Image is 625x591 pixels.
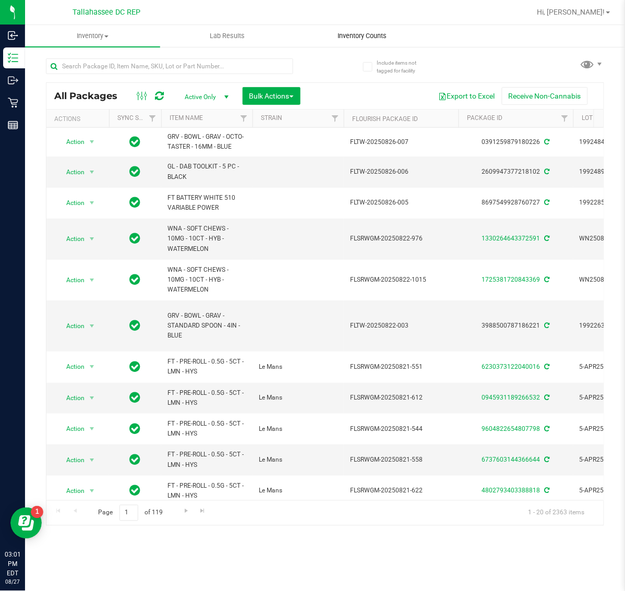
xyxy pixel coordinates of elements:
[86,421,99,436] span: select
[167,132,246,152] span: GRV - BOWL - GRAV - OCTO-TASTER - 16MM - BLUE
[178,505,194,519] a: Go to the next page
[25,25,160,47] a: Inventory
[144,110,161,127] a: Filter
[556,110,573,127] a: Filter
[167,450,246,469] span: FT - PRE-ROLL - 0.5G - 5CT - LMN - HYS
[502,87,588,105] button: Receive Non-Cannabis
[57,319,85,333] span: Action
[167,224,246,254] span: WNA - SOFT CHEWS - 10MG - 10CT - HYB - WATERMELON
[457,167,575,177] div: 2609947377218102
[482,394,540,401] a: 0945931189266532
[350,167,452,177] span: FLTW-20250826-006
[543,487,550,494] span: Sync from Compliance System
[457,198,575,208] div: 8697549928760727
[167,265,246,295] span: WNA - SOFT CHEWS - 10MG - 10CT - HYB - WATERMELON
[543,235,550,242] span: Sync from Compliance System
[482,363,540,370] a: 6230373122040016
[543,199,550,206] span: Sync from Compliance System
[537,8,605,16] span: Hi, [PERSON_NAME]!
[327,110,344,127] a: Filter
[130,421,141,436] span: In Sync
[520,505,593,521] span: 1 - 20 of 2363 items
[543,168,550,175] span: Sync from Compliance System
[57,165,85,179] span: Action
[196,31,259,41] span: Lab Results
[8,53,18,63] inline-svg: Inventory
[350,424,452,434] span: FLSRWGM-20250821-544
[350,321,452,331] span: FLTW-20250822-003
[261,114,282,122] a: Strain
[377,59,429,75] span: Include items not tagged for facility
[482,487,540,494] a: 4802793403388818
[5,578,20,586] p: 08/27
[130,452,141,467] span: In Sync
[582,114,619,122] a: Lot Number
[350,486,452,496] span: FLSRWGM-20250821-622
[86,196,99,210] span: select
[31,506,43,518] iframe: Resource center unread badge
[457,137,575,147] div: 0391259879180226
[5,550,20,578] p: 03:01 PM EDT
[259,455,338,465] span: Le Mans
[86,273,99,287] span: select
[350,362,452,372] span: FLSRWGM-20250821-551
[350,393,452,403] span: FLSRWGM-20250821-612
[8,75,18,86] inline-svg: Outbound
[259,393,338,403] span: Le Mans
[86,135,99,149] span: select
[543,425,550,432] span: Sync from Compliance System
[57,232,85,246] span: Action
[8,120,18,130] inline-svg: Reports
[295,25,430,47] a: Inventory Counts
[543,456,550,463] span: Sync from Compliance System
[243,87,301,105] button: Bulk Actions
[249,92,294,100] span: Bulk Actions
[167,419,246,439] span: FT - PRE-ROLL - 0.5G - 5CT - LMN - HYS
[352,115,418,123] a: Flourish Package ID
[25,31,160,41] span: Inventory
[432,87,502,105] button: Export to Excel
[46,58,293,74] input: Search Package ID, Item Name, SKU, Lot or Part Number...
[543,363,550,370] span: Sync from Compliance System
[350,275,452,285] span: FLSRWGM-20250822-1015
[160,25,295,47] a: Lab Results
[167,388,246,408] span: FT - PRE-ROLL - 0.5G - 5CT - LMN - HYS
[167,311,246,341] span: GRV - BOWL - GRAV - STANDARD SPOON - 4IN - BLUE
[259,486,338,496] span: Le Mans
[86,453,99,467] span: select
[350,455,452,465] span: FLSRWGM-20250821-558
[167,481,246,501] span: FT - PRE-ROLL - 0.5G - 5CT - LMN - HYS
[259,424,338,434] span: Le Mans
[130,483,141,498] span: In Sync
[54,90,128,102] span: All Packages
[73,8,140,17] span: Tallahassee DC REP
[482,235,540,242] a: 1330264643372591
[86,484,99,498] span: select
[117,114,158,122] a: Sync Status
[10,508,42,539] iframe: Resource center
[167,193,246,213] span: FT BATTERY WHITE 510 VARIABLE POWER
[130,231,141,246] span: In Sync
[86,319,99,333] span: select
[57,484,85,498] span: Action
[167,162,246,182] span: GL - DAB TOOLKIT - 5 PC - BLACK
[86,232,99,246] span: select
[130,390,141,405] span: In Sync
[167,357,246,377] span: FT - PRE-ROLL - 0.5G - 5CT - LMN - HYS
[543,276,550,283] span: Sync from Compliance System
[86,391,99,405] span: select
[235,110,253,127] a: Filter
[8,98,18,108] inline-svg: Retail
[130,195,141,210] span: In Sync
[8,30,18,41] inline-svg: Inbound
[350,234,452,244] span: FLSRWGM-20250822-976
[130,272,141,287] span: In Sync
[543,322,550,329] span: Sync from Compliance System
[482,456,540,463] a: 6737603144366644
[86,165,99,179] span: select
[482,425,540,432] a: 9604822654807798
[57,273,85,287] span: Action
[54,115,105,123] div: Actions
[57,453,85,467] span: Action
